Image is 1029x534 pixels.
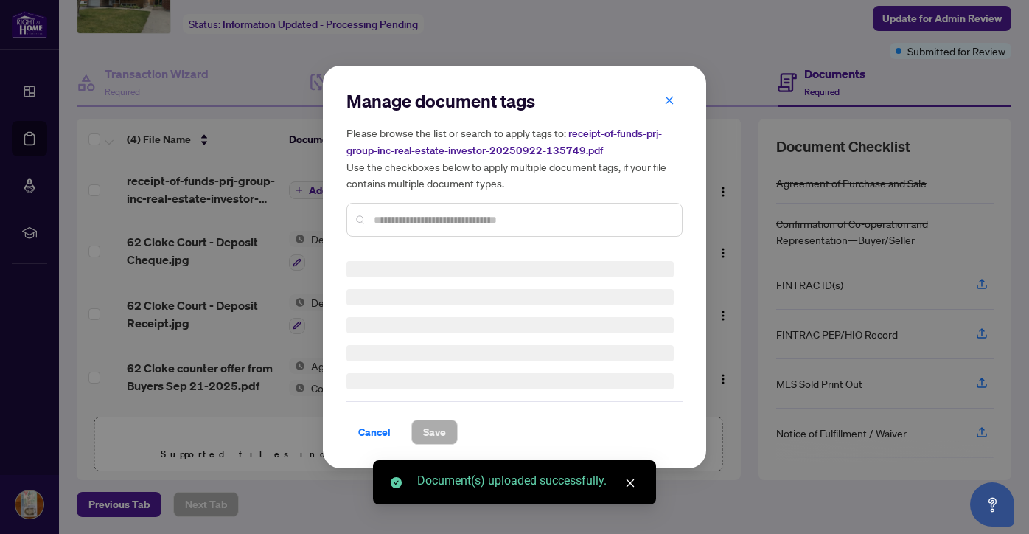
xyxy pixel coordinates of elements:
a: Close [622,475,638,491]
div: Document(s) uploaded successfully. [417,472,638,490]
button: Open asap [970,482,1014,527]
span: check-circle [391,477,402,488]
button: Cancel [346,420,402,445]
span: Cancel [358,420,391,444]
span: close [625,478,635,488]
button: Save [411,420,458,445]
span: close [664,95,674,105]
h5: Please browse the list or search to apply tags to: Use the checkboxes below to apply multiple doc... [346,125,683,191]
h2: Manage document tags [346,89,683,113]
